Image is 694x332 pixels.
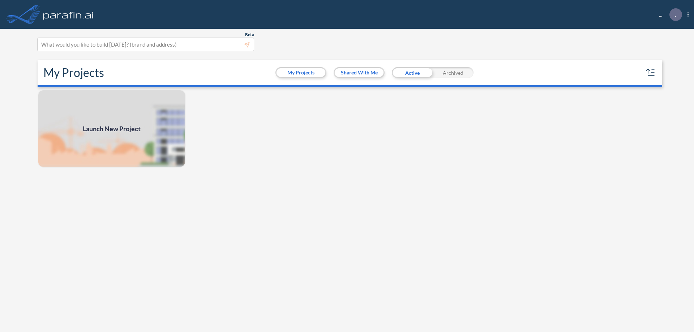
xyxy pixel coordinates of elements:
[675,11,676,18] p: .
[38,90,186,168] img: add
[38,90,186,168] a: Launch New Project
[245,32,254,38] span: Beta
[335,68,384,77] button: Shared With Me
[43,66,104,79] h2: My Projects
[83,124,141,134] span: Launch New Project
[433,67,474,78] div: Archived
[277,68,325,77] button: My Projects
[645,67,656,78] button: sort
[392,67,433,78] div: Active
[648,8,689,21] div: ...
[42,7,95,22] img: logo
